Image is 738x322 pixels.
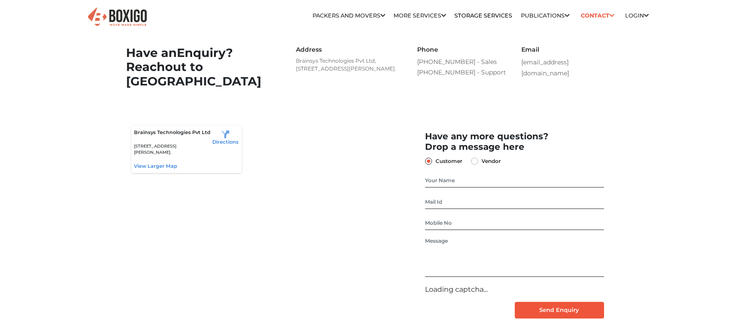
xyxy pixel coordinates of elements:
[521,58,569,77] a: [EMAIL_ADDRESS][DOMAIN_NAME]
[425,216,604,230] input: Mobile No
[425,284,604,295] div: Loading captcha...
[417,57,508,67] a: [PHONE_NUMBER] - Sales
[177,46,233,60] span: Enquiry?
[436,156,462,166] label: Customer
[134,143,212,156] p: [STREET_ADDRESS][PERSON_NAME].
[521,46,612,53] h6: Email
[212,129,239,145] a: Directions
[417,46,508,53] h6: Phone
[313,12,385,19] a: Packers and Movers
[425,131,604,152] h2: Have any more questions? Drop a message here
[515,302,604,318] input: Send Enquiry
[87,7,148,28] img: Boxigo
[454,12,512,19] a: Storage Services
[481,156,501,166] label: Vendor
[425,195,604,209] input: Mail Id
[521,12,569,19] a: Publications
[578,9,617,22] a: Contact
[296,57,401,73] p: Brainsys Technologies Pvt Ltd, [STREET_ADDRESS][PERSON_NAME].
[126,46,279,89] h1: Have an out to [GEOGRAPHIC_DATA]
[394,12,446,19] a: More services
[134,163,177,169] a: View larger map
[425,173,604,188] input: Your Name
[126,60,165,74] span: Reach
[417,67,508,78] a: [PHONE_NUMBER] - Support
[134,129,212,136] p: Brainsys Technologies Pvt Ltd
[625,12,649,19] a: Login
[296,46,401,53] h6: Address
